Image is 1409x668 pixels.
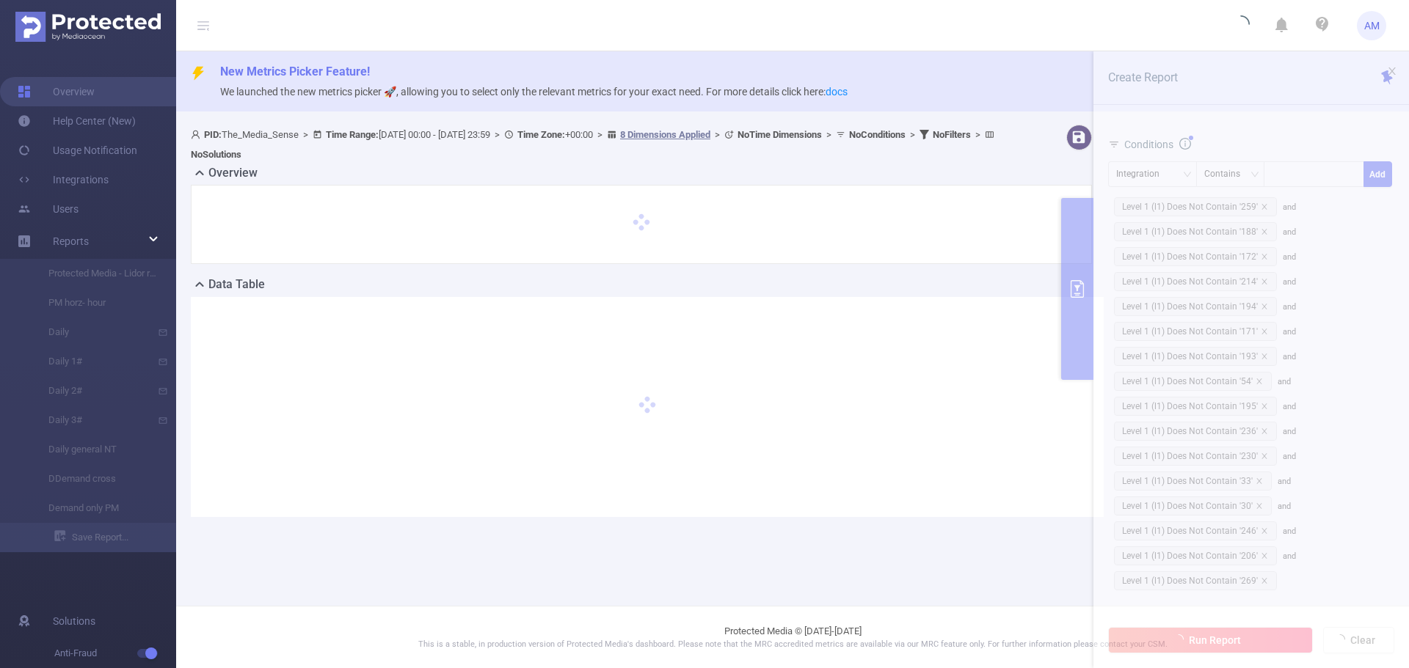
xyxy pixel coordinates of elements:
[18,136,137,165] a: Usage Notification
[208,276,265,293] h2: Data Table
[18,194,79,224] a: Users
[176,606,1409,668] footer: Protected Media © [DATE]-[DATE]
[220,65,370,78] span: New Metrics Picker Feature!
[53,606,95,636] span: Solutions
[204,129,222,140] b: PID:
[849,129,906,140] b: No Conditions
[18,106,136,136] a: Help Center (New)
[620,129,710,140] u: 8 Dimensions Applied
[54,639,176,668] span: Anti-Fraud
[208,164,258,182] h2: Overview
[490,129,504,140] span: >
[1387,63,1397,79] button: icon: close
[1232,15,1250,36] i: icon: loading
[191,129,998,160] span: The_Media_Sense [DATE] 00:00 - [DATE] 23:59 +00:00
[18,165,109,194] a: Integrations
[593,129,607,140] span: >
[933,129,971,140] b: No Filters
[971,129,985,140] span: >
[826,86,848,98] a: docs
[1387,66,1397,76] i: icon: close
[213,639,1372,651] p: This is a stable, in production version of Protected Media's dashboard. Please note that the MRC ...
[517,129,565,140] b: Time Zone:
[220,86,848,98] span: We launched the new metrics picker 🚀, allowing you to select only the relevant metrics for your e...
[710,129,724,140] span: >
[1364,11,1380,40] span: AM
[191,130,204,139] i: icon: user
[18,77,95,106] a: Overview
[15,12,161,42] img: Protected Media
[738,129,822,140] b: No Time Dimensions
[299,129,313,140] span: >
[191,66,205,81] i: icon: thunderbolt
[326,129,379,140] b: Time Range:
[191,149,241,160] b: No Solutions
[53,235,89,247] span: Reports
[906,129,920,140] span: >
[822,129,836,140] span: >
[53,227,89,256] a: Reports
